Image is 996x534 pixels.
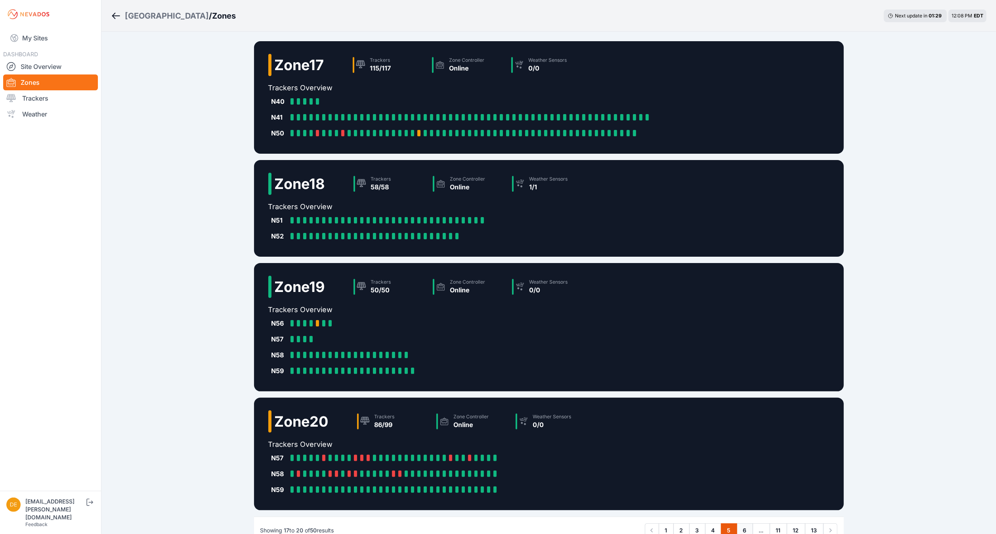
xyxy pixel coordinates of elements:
[952,13,972,19] span: 12:08 PM
[450,285,486,295] div: Online
[275,279,325,295] h2: Zone 19
[268,439,592,450] h2: Trackers Overview
[284,527,290,534] span: 17
[454,414,489,420] div: Zone Controller
[530,285,568,295] div: 0/0
[370,57,391,63] div: Trackers
[268,304,588,315] h2: Trackers Overview
[271,485,287,494] div: N59
[212,10,236,21] h3: Zones
[371,176,391,182] div: Trackers
[509,173,588,195] a: Weather Sensors1/1
[3,29,98,48] a: My Sites
[509,276,588,298] a: Weather Sensors0/0
[25,498,85,521] div: [EMAIL_ADDRESS][PERSON_NAME][DOMAIN_NAME]
[3,74,98,90] a: Zones
[271,97,287,106] div: N40
[375,420,395,429] div: 86/99
[310,527,317,534] span: 50
[529,57,567,63] div: Weather Sensors
[275,414,329,429] h2: Zone 20
[350,173,430,195] a: Trackers58/58
[450,279,486,285] div: Zone Controller
[296,527,304,534] span: 20
[275,57,324,73] h2: Zone 17
[209,10,212,21] span: /
[6,498,21,512] img: devin.martin@nevados.solar
[268,82,655,93] h2: Trackers Overview
[350,276,430,298] a: Trackers50/50
[111,6,236,26] nav: Breadcrumb
[271,453,287,463] div: N57
[895,13,927,19] span: Next update in
[271,231,287,241] div: N52
[271,128,287,138] div: N50
[449,63,485,73] div: Online
[450,176,486,182] div: Zone Controller
[271,366,287,376] div: N59
[275,176,325,192] h2: Zone 18
[530,176,568,182] div: Weather Sensors
[974,13,983,19] span: EDT
[512,410,592,433] a: Weather Sensors0/0
[3,90,98,106] a: Trackers
[449,57,485,63] div: Zone Controller
[3,59,98,74] a: Site Overview
[375,414,395,420] div: Trackers
[271,469,287,479] div: N58
[6,8,51,21] img: Nevados
[271,350,287,360] div: N58
[125,10,209,21] a: [GEOGRAPHIC_DATA]
[271,318,287,328] div: N56
[533,414,572,420] div: Weather Sensors
[271,113,287,122] div: N41
[530,182,568,192] div: 1/1
[268,201,588,212] h2: Trackers Overview
[271,334,287,344] div: N57
[350,54,429,76] a: Trackers115/117
[370,63,391,73] div: 115/117
[533,420,572,429] div: 0/0
[450,182,486,192] div: Online
[25,521,48,527] a: Feedback
[3,106,98,122] a: Weather
[454,420,489,429] div: Online
[271,216,287,225] div: N51
[530,279,568,285] div: Weather Sensors
[529,63,567,73] div: 0/0
[371,182,391,192] div: 58/58
[371,285,391,295] div: 50/50
[3,51,38,57] span: DASHBOARD
[508,54,587,76] a: Weather Sensors0/0
[371,279,391,285] div: Trackers
[354,410,433,433] a: Trackers86/99
[929,13,943,19] div: 01 : 29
